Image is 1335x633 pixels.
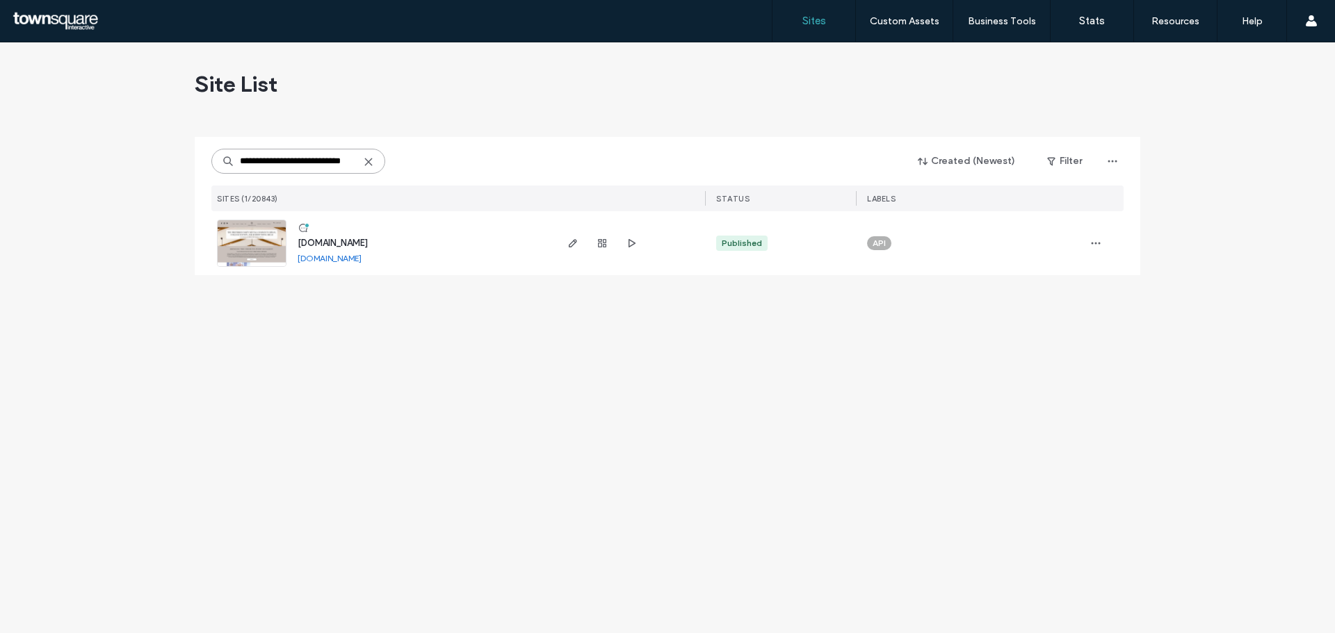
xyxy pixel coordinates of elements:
span: STATUS [716,194,750,204]
label: Stats [1079,15,1105,27]
button: Created (Newest) [906,150,1028,172]
span: LABELS [867,194,896,204]
button: Filter [1033,150,1096,172]
span: Help [31,10,60,22]
span: API [873,237,886,249]
span: Site List [195,70,277,98]
a: [DOMAIN_NAME] [298,253,362,263]
div: Published [722,237,762,249]
a: [DOMAIN_NAME] [298,238,368,248]
label: Help [1242,15,1263,27]
label: Custom Assets [870,15,939,27]
span: SITES (1/20843) [217,194,278,204]
label: Resources [1151,15,1199,27]
label: Sites [802,15,826,27]
label: Business Tools [968,15,1036,27]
